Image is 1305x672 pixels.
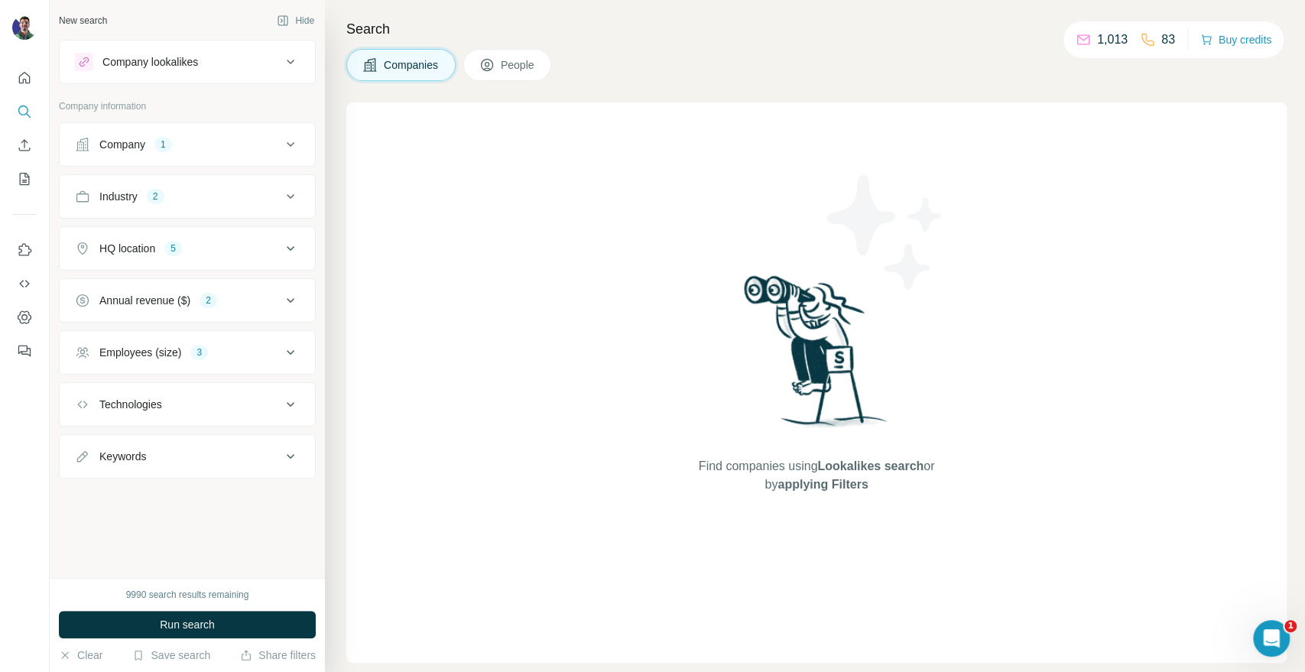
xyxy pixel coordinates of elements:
[1253,620,1290,657] iframe: Intercom live chat
[132,648,210,663] button: Save search
[59,99,316,113] p: Company information
[501,57,536,73] span: People
[99,189,138,204] div: Industry
[1200,29,1271,50] button: Buy credits
[160,617,215,632] span: Run search
[12,304,37,331] button: Dashboard
[99,449,146,464] div: Keywords
[694,457,939,494] span: Find companies using or by
[59,648,102,663] button: Clear
[60,386,315,423] button: Technologies
[59,14,107,28] div: New search
[266,9,325,32] button: Hide
[777,478,868,491] span: applying Filters
[12,64,37,92] button: Quick start
[147,190,164,203] div: 2
[154,138,172,151] div: 1
[102,54,198,70] div: Company lookalikes
[60,126,315,163] button: Company1
[12,165,37,193] button: My lists
[126,588,249,602] div: 9990 search results remaining
[60,282,315,319] button: Annual revenue ($)2
[59,611,316,638] button: Run search
[12,15,37,40] img: Avatar
[384,57,440,73] span: Companies
[12,131,37,159] button: Enrich CSV
[99,137,145,152] div: Company
[12,270,37,297] button: Use Surfe API
[1284,620,1297,632] span: 1
[60,44,315,80] button: Company lookalikes
[200,294,217,307] div: 2
[12,98,37,125] button: Search
[60,178,315,215] button: Industry2
[190,346,208,359] div: 3
[60,334,315,371] button: Employees (size)3
[1097,31,1128,49] p: 1,013
[60,438,315,475] button: Keywords
[99,345,181,360] div: Employees (size)
[346,18,1287,40] h4: Search
[12,337,37,365] button: Feedback
[737,271,896,442] img: Surfe Illustration - Woman searching with binoculars
[164,242,182,255] div: 5
[816,164,954,301] img: Surfe Illustration - Stars
[240,648,316,663] button: Share filters
[60,230,315,267] button: HQ location5
[12,236,37,264] button: Use Surfe on LinkedIn
[99,293,190,308] div: Annual revenue ($)
[99,397,162,412] div: Technologies
[817,459,924,472] span: Lookalikes search
[99,241,155,256] div: HQ location
[1161,31,1175,49] p: 83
